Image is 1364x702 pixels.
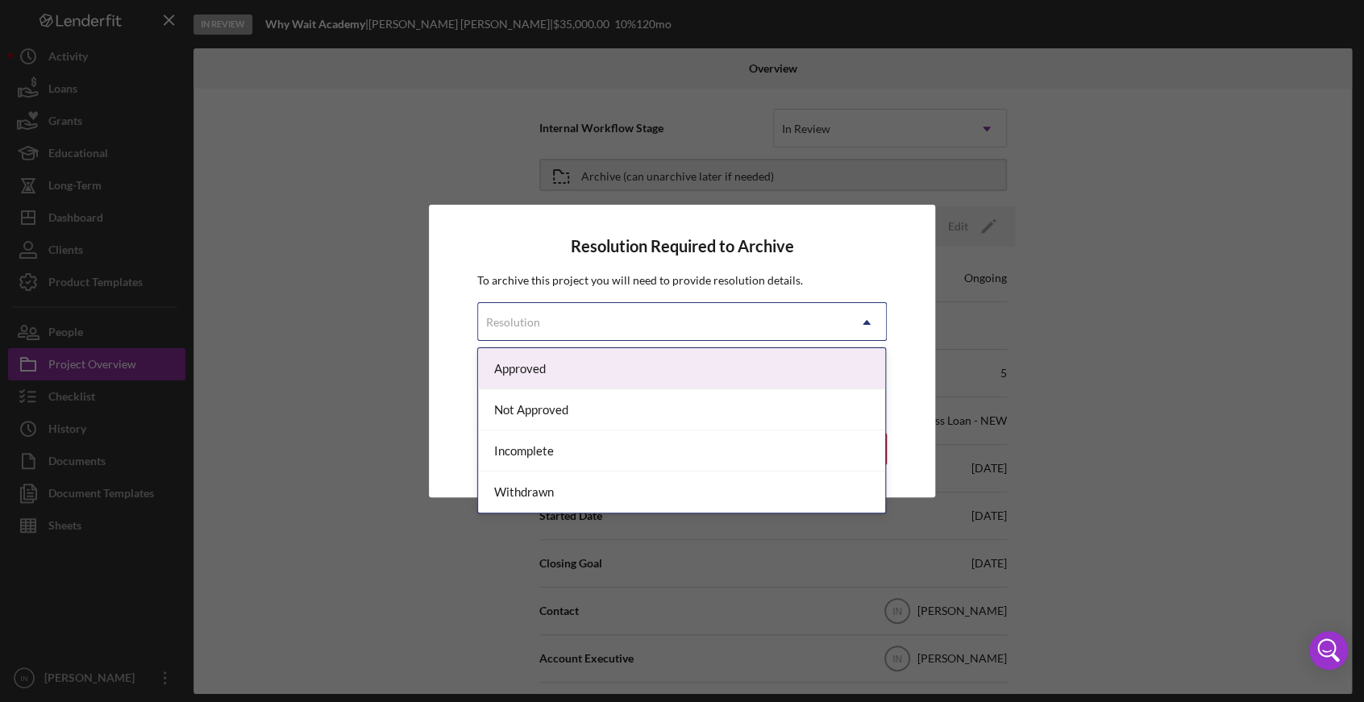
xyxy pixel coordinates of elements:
p: To archive this project you will need to provide resolution details. [477,272,887,289]
div: Not Approved [478,389,885,430]
div: Withdrawn [478,471,885,513]
div: Open Intercom Messenger [1309,631,1348,670]
div: Resolution [486,316,540,329]
div: Approved [478,348,885,389]
h4: Resolution Required to Archive [477,237,887,255]
div: Incomplete [478,430,885,471]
